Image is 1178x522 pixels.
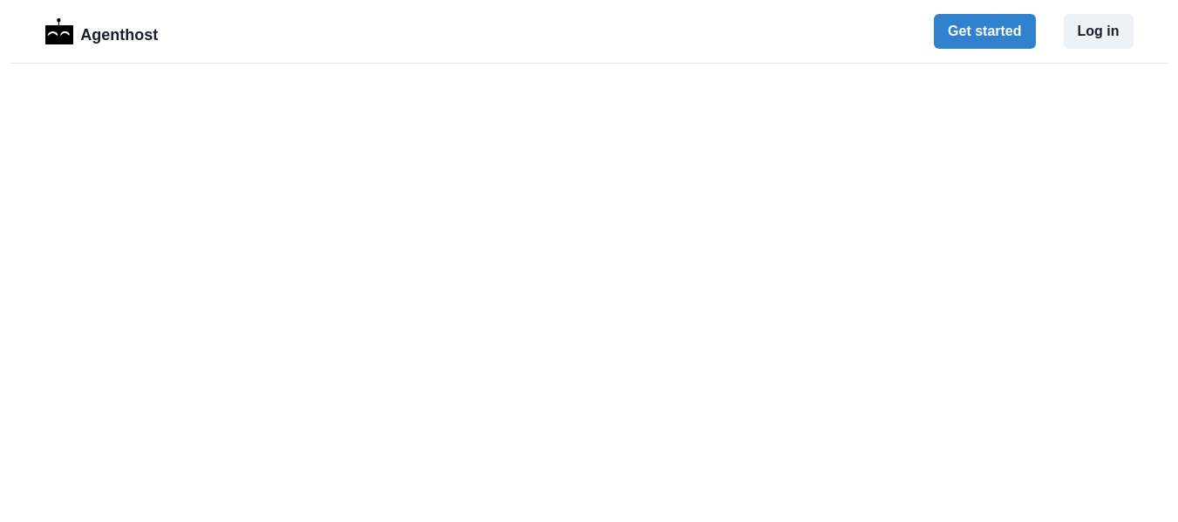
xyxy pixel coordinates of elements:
button: Log in [1064,14,1134,49]
p: Agenthost [80,17,158,47]
a: LogoAgenthost [45,17,159,47]
img: Logo [45,18,74,44]
button: Get started [934,14,1035,49]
